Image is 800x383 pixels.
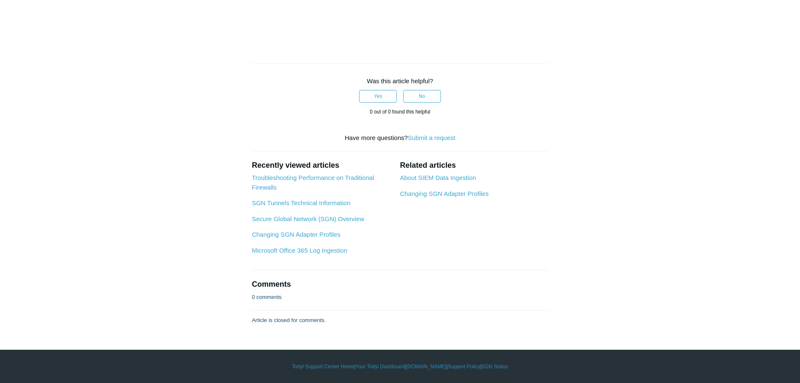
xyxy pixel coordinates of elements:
[400,174,476,181] a: About SIEM Data Ingestion
[252,293,282,301] p: 0 comments
[252,231,341,238] a: Changing SGN Adapter Profiles
[252,247,347,254] a: Microsoft Office 365 Log Ingestion
[400,160,548,171] h2: Related articles
[252,316,326,325] p: Article is closed for comments.
[370,109,430,115] span: 0 out of 0 found this helpful
[157,363,644,370] div: | | | |
[448,363,480,370] a: Support Policy
[403,90,441,103] button: This article was not helpful
[359,90,397,103] button: This article was helpful
[252,133,548,143] div: Have more questions?
[252,279,548,290] h2: Comments
[367,77,433,85] span: Was this article helpful?
[355,363,404,370] a: Your Todyl Dashboard
[400,190,488,197] a: Changing SGN Adapter Profiles
[482,363,508,370] a: SGN Status
[252,215,365,222] a: Secure Global Network (SGN) Overview
[252,160,392,171] h2: Recently viewed articles
[408,134,455,141] a: Submit a request
[252,199,351,206] a: SGN Tunnels Technical Information
[406,363,446,370] a: [DOMAIN_NAME]
[252,174,374,191] a: Troubleshooting Performance on Traditional Firewalls
[292,363,354,370] a: Todyl Support Center Home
